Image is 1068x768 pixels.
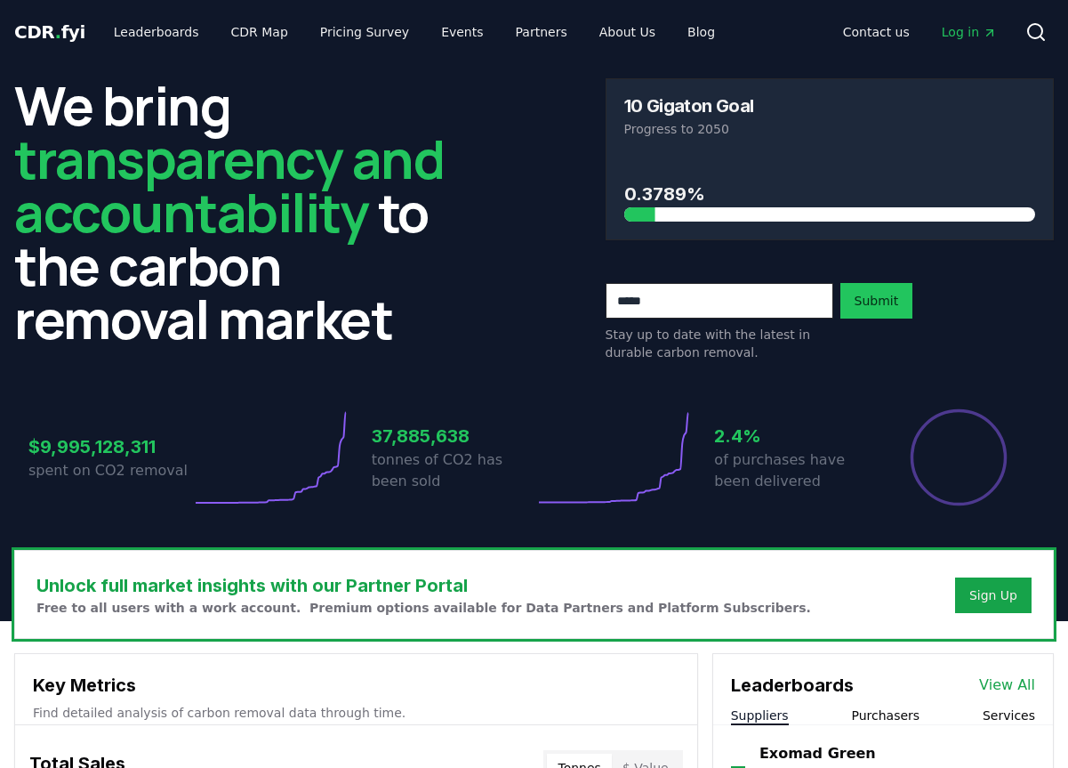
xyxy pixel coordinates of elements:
[306,16,423,48] a: Pricing Survey
[217,16,302,48] a: CDR Map
[714,449,877,492] p: of purchases have been delivered
[955,578,1032,613] button: Sign Up
[829,16,924,48] a: Contact us
[829,16,1011,48] nav: Main
[14,78,463,345] h2: We bring to the carbon removal market
[36,599,811,617] p: Free to all users with a work account. Premium options available for Data Partners and Platform S...
[942,23,997,41] span: Log in
[852,707,920,724] button: Purchasers
[502,16,582,48] a: Partners
[983,707,1035,724] button: Services
[927,16,1011,48] a: Log in
[840,283,913,319] button: Submit
[624,120,1036,138] p: Progress to 2050
[673,16,729,48] a: Blog
[759,743,876,764] a: Exomad Green
[909,408,1008,507] div: Percentage of sales delivered
[372,449,534,492] p: tonnes of CO2 has been sold
[33,704,679,722] p: Find detailed analysis of carbon removal data through time.
[14,122,444,248] span: transparency and accountability
[14,21,85,43] span: CDR fyi
[979,675,1035,696] a: View All
[100,16,213,48] a: Leaderboards
[28,460,191,481] p: spent on CO2 removal
[585,16,670,48] a: About Us
[55,21,61,43] span: .
[606,326,833,361] p: Stay up to date with the latest in durable carbon removal.
[100,16,729,48] nav: Main
[33,672,679,699] h3: Key Metrics
[36,572,811,599] h3: Unlock full market insights with our Partner Portal
[624,97,754,115] h3: 10 Gigaton Goal
[624,181,1036,207] h3: 0.3789%
[14,20,85,44] a: CDR.fyi
[372,423,534,449] h3: 37,885,638
[731,707,789,724] button: Suppliers
[28,433,191,460] h3: $9,995,128,311
[427,16,497,48] a: Events
[731,672,854,699] h3: Leaderboards
[714,423,877,449] h3: 2.4%
[969,586,1017,604] a: Sign Up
